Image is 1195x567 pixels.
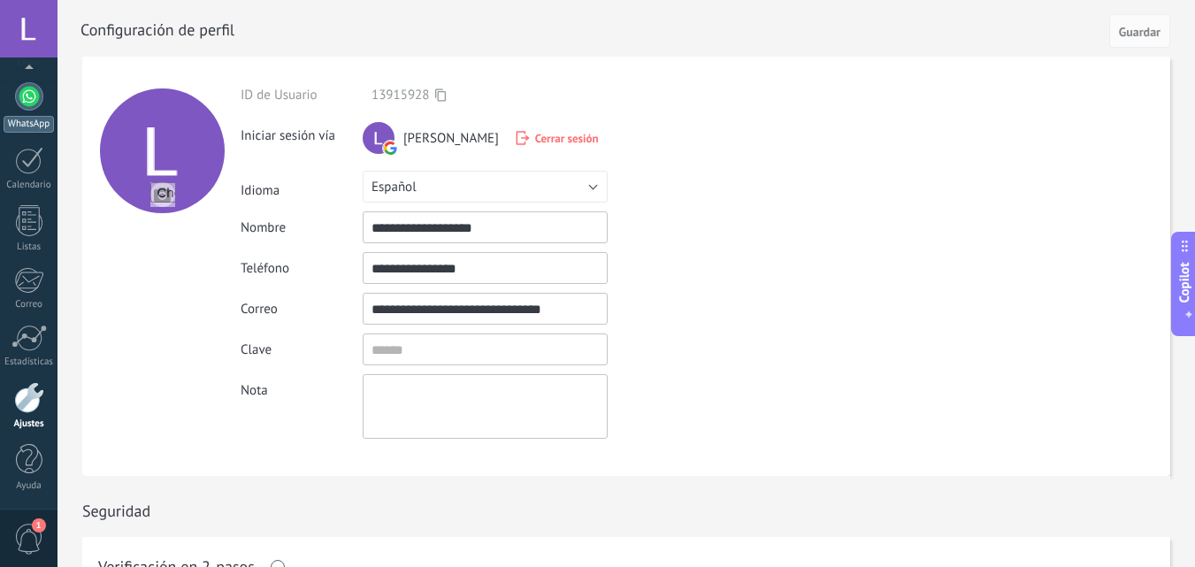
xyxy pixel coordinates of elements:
button: Español [363,171,608,203]
div: Idioma [241,175,363,199]
span: Español [372,179,417,195]
div: Ayuda [4,480,55,492]
span: [PERSON_NAME] [403,130,499,147]
span: 1 [32,518,46,533]
div: Correo [241,301,363,318]
div: Calendario [4,180,55,191]
div: Ajustes [4,418,55,430]
div: Nombre [241,219,363,236]
span: 13915928 [372,87,429,103]
span: Guardar [1119,26,1161,38]
div: WhatsApp [4,116,54,133]
div: Clave [241,341,363,358]
div: ID de Usuario [241,87,363,103]
button: Guardar [1109,14,1170,48]
span: Cerrar sesión [535,131,599,146]
div: Listas [4,241,55,253]
div: Estadísticas [4,356,55,368]
h1: Seguridad [82,501,150,521]
div: Teléfono [241,260,363,277]
span: Copilot [1176,262,1193,303]
div: Nota [241,374,363,399]
div: Iniciar sesión vía [241,120,363,144]
div: Correo [4,299,55,310]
